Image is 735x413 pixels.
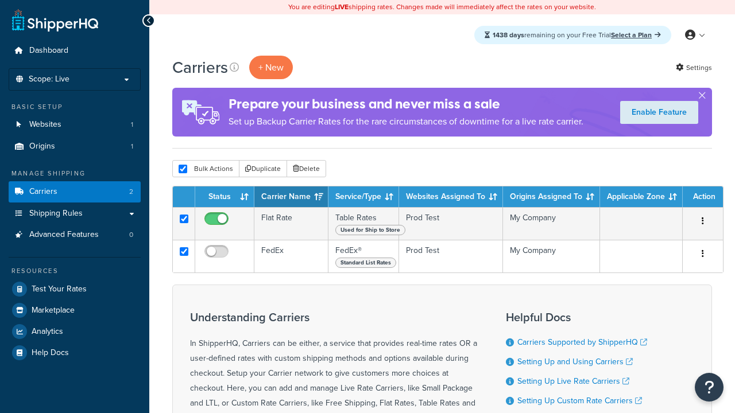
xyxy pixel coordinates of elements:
[9,181,141,202] li: Carriers
[32,327,63,337] span: Analytics
[172,88,229,137] img: ad-rules-rateshop-fe6ec290ccb7230408bd80ed9643f0289d75e0ffd9eb532fc0e269fcd187b520.png
[229,114,583,130] p: Set up Backup Carrier Rates for the rare circumstances of downtime for a live rate carrier.
[517,356,633,368] a: Setting Up and Using Carriers
[695,373,724,402] button: Open Resource Center
[9,114,141,135] li: Websites
[29,120,61,130] span: Websites
[328,240,399,272] td: FedEx®
[9,224,141,246] li: Advanced Features
[503,240,600,272] td: My Company
[254,207,328,240] td: Flat Rate
[32,348,69,358] span: Help Docs
[29,46,68,56] span: Dashboard
[190,311,477,324] h3: Understanding Carriers
[29,209,83,219] span: Shipping Rules
[517,395,642,407] a: Setting Up Custom Rate Carriers
[9,136,141,157] li: Origins
[32,285,87,294] span: Test Your Rates
[493,30,524,40] strong: 1438 days
[600,186,683,207] th: Applicable Zone: activate to sort column ascending
[517,336,647,348] a: Carriers Supported by ShipperHQ
[129,187,133,197] span: 2
[9,136,141,157] a: Origins 1
[9,224,141,246] a: Advanced Features 0
[29,75,69,84] span: Scope: Live
[399,240,503,272] td: Prod Test
[506,311,656,324] h3: Helpful Docs
[249,56,293,79] button: + New
[503,207,600,240] td: My Company
[9,300,141,321] a: Marketplace
[335,2,349,12] b: LIVE
[9,102,141,112] div: Basic Setup
[9,181,141,202] a: Carriers 2
[29,230,99,240] span: Advanced Features
[12,9,98,32] a: ShipperHQ Home
[172,160,239,177] button: Bulk Actions
[399,186,503,207] th: Websites Assigned To: activate to sort column ascending
[399,207,503,240] td: Prod Test
[129,230,133,240] span: 0
[131,120,133,130] span: 1
[676,60,712,76] a: Settings
[335,225,405,235] span: Used for Ship to Store
[328,186,399,207] th: Service/Type: activate to sort column ascending
[195,186,254,207] th: Status: activate to sort column ascending
[29,187,57,197] span: Carriers
[9,203,141,224] a: Shipping Rules
[620,101,698,124] a: Enable Feature
[287,160,326,177] button: Delete
[9,40,141,61] a: Dashboard
[9,266,141,276] div: Resources
[474,26,671,44] div: remaining on your Free Trial
[9,169,141,178] div: Manage Shipping
[131,142,133,151] span: 1
[517,375,629,387] a: Setting Up Live Rate Carriers
[229,95,583,114] h4: Prepare your business and never miss a sale
[611,30,661,40] a: Select a Plan
[32,306,75,315] span: Marketplace
[9,342,141,363] a: Help Docs
[335,258,396,268] span: Standard List Rates
[9,279,141,299] a: Test Your Rates
[9,321,141,342] a: Analytics
[9,114,141,135] a: Websites 1
[328,207,399,240] td: Table Rates
[254,186,328,207] th: Carrier Name: activate to sort column ascending
[29,142,55,151] span: Origins
[683,186,723,207] th: Action
[172,56,228,79] h1: Carriers
[503,186,600,207] th: Origins Assigned To: activate to sort column ascending
[254,240,328,272] td: FedEx
[239,160,287,177] button: Duplicate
